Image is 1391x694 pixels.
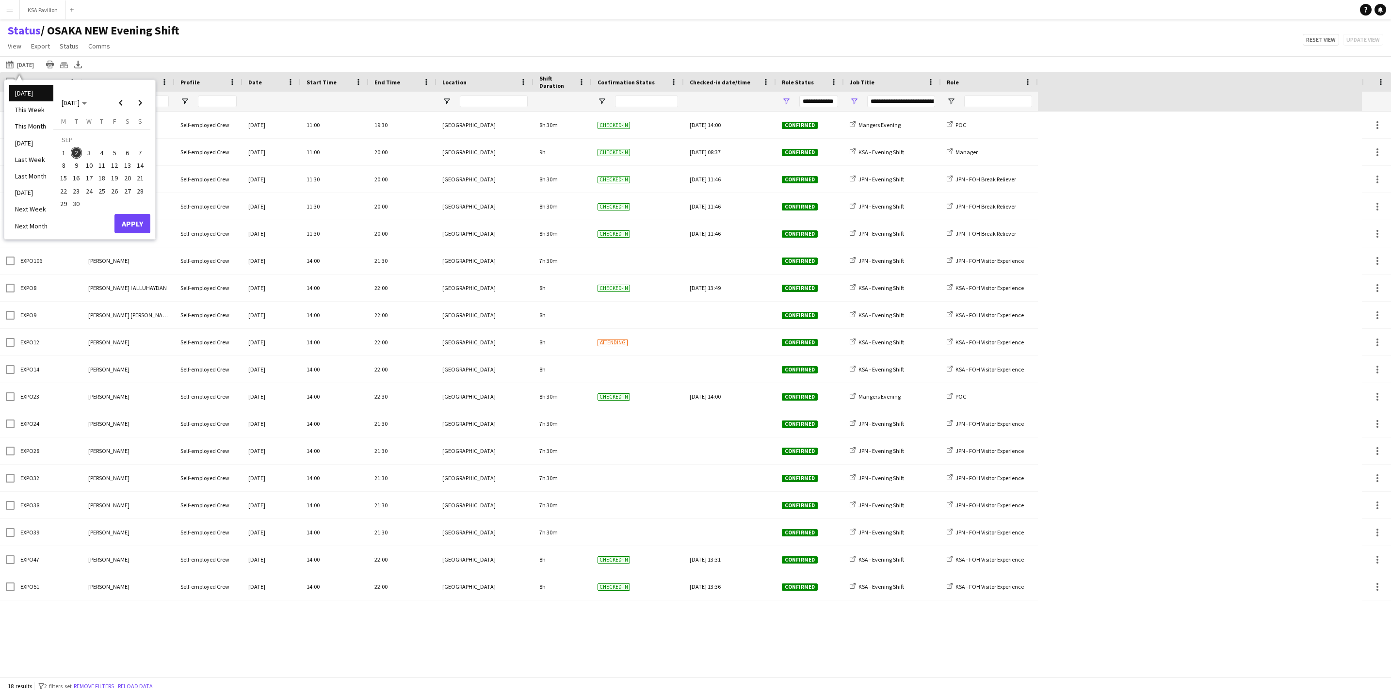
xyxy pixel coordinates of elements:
span: JPN - FOH Break Reliever [955,203,1016,210]
button: Reset view [1303,34,1339,46]
div: EXPO14 [15,356,82,383]
span: Name [88,79,104,86]
div: 8h [534,546,592,573]
button: 12-09-2025 [108,159,121,172]
span: Location [442,79,467,86]
div: 21:30 [369,410,437,437]
div: [GEOGRAPHIC_DATA] [437,383,534,410]
button: Open Filter Menu [947,97,955,106]
div: [DATE] [243,465,301,491]
a: JPN - FOH Visitor Experience [947,257,1024,264]
div: Self-employed Crew [175,519,243,546]
a: JPN - Evening Shift [850,447,904,454]
button: 16-09-2025 [70,172,82,184]
input: Confirmation Status Filter Input [615,96,678,107]
button: Open Filter Menu [442,97,451,106]
a: JPN - Evening Shift [850,420,904,427]
div: [DATE] [243,112,301,138]
span: 27 [122,185,133,197]
a: POC [947,393,966,400]
div: [DATE] [243,546,301,573]
a: JPN - FOH Break Reliever [947,203,1016,210]
div: [DATE] [243,519,301,546]
span: OSAKA NEW Evening Shift [41,23,179,38]
div: Self-employed Crew [175,437,243,464]
span: Date [248,79,262,86]
span: Status [60,42,79,50]
a: JPN - Evening Shift [850,474,904,482]
app-action-btn: Export XLSX [72,59,84,70]
div: 11:00 [301,112,369,138]
div: 14:00 [301,329,369,355]
div: [DATE] [243,220,301,247]
button: Apply [114,214,150,233]
div: Self-employed Crew [175,166,243,193]
span: 23 [71,185,82,197]
a: JPN - Evening Shift [850,230,904,237]
div: 8h [534,274,592,301]
a: KSA - Evening Shift [850,148,904,156]
div: [GEOGRAPHIC_DATA] [437,573,534,600]
a: Status [56,40,82,52]
div: 14:00 [301,356,369,383]
a: Export [27,40,54,52]
div: [GEOGRAPHIC_DATA] [437,465,534,491]
div: [GEOGRAPHIC_DATA] [437,220,534,247]
span: End Time [374,79,400,86]
button: 01-09-2025 [57,146,70,159]
a: JPN - FOH Break Reliever [947,230,1016,237]
span: Profile [180,79,200,86]
div: EXPO23 [15,383,82,410]
div: 22:00 [369,546,437,573]
div: 8h [534,573,592,600]
div: 14:00 [301,410,369,437]
span: Role Status [782,79,814,86]
span: JPN - FOH Visitor Experience [955,529,1024,536]
span: 5 [109,147,120,159]
a: JPN - FOH Visitor Experience [947,447,1024,454]
a: View [4,40,25,52]
button: Open Filter Menu [850,97,858,106]
button: 05-09-2025 [108,146,121,159]
div: [DATE] [243,410,301,437]
div: 7h 30m [534,247,592,274]
input: Profile Filter Input [198,96,237,107]
input: Location Filter Input [460,96,528,107]
div: Self-employed Crew [175,302,243,328]
div: EXPO24 [15,410,82,437]
span: 10 [83,160,95,171]
button: 10-09-2025 [83,159,96,172]
span: JPN - Evening Shift [858,257,904,264]
div: 11:30 [301,193,369,220]
div: 20:00 [369,139,437,165]
a: KSA - FOH Visitor Experience [947,311,1024,319]
span: 8 [58,160,69,171]
div: Self-employed Crew [175,356,243,383]
div: [DATE] [243,492,301,518]
div: 21:30 [369,519,437,546]
span: KSA - Evening Shift [858,148,904,156]
span: JPN - Evening Shift [858,501,904,509]
div: Self-employed Crew [175,247,243,274]
div: 21:30 [369,492,437,518]
a: KSA - Evening Shift [850,583,904,590]
a: Manager [947,148,978,156]
div: 22:00 [369,302,437,328]
div: 14:00 [301,383,369,410]
div: 14:00 [301,302,369,328]
div: 8h 30m [534,383,592,410]
div: [DATE] [243,329,301,355]
div: 14:00 [301,274,369,301]
span: 17 [83,172,95,184]
button: 15-09-2025 [57,172,70,184]
a: Mangers Evening [850,121,901,129]
app-action-btn: Crew files as ZIP [58,59,70,70]
span: 6 [122,147,133,159]
span: KSA - Evening Shift [858,339,904,346]
button: [DATE] [4,59,36,70]
div: Self-employed Crew [175,139,243,165]
div: EXPO106 [15,247,82,274]
div: 22:30 [369,383,437,410]
button: 24-09-2025 [83,184,96,197]
div: 8h [534,329,592,355]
